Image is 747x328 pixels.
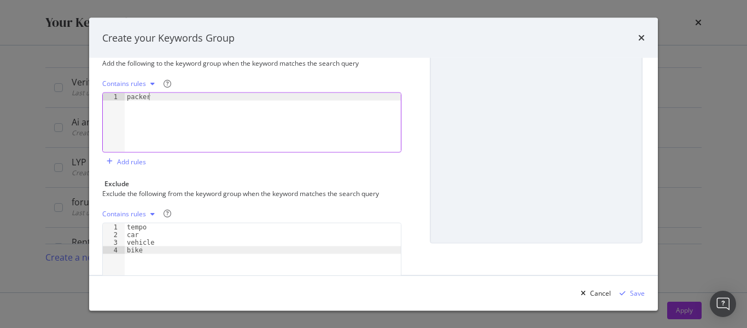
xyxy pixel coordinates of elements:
div: 1 [103,223,125,231]
div: times [638,31,645,45]
div: Save [630,288,645,297]
div: Contains rules [102,80,146,87]
div: 2 [103,231,125,238]
div: 3 [103,238,125,246]
div: 1 [103,93,125,101]
button: Cancel [576,284,611,302]
div: Create your Keywords Group [102,31,235,45]
div: Contains rules [102,210,146,217]
div: Add the following to the keyword group when the keyword matches the search query [102,59,399,68]
div: Exclude the following from the keyword group when the keyword matches the search query [102,188,399,198]
button: Contains rules [102,75,159,93]
div: 4 [103,246,125,254]
div: Add rules [117,157,146,166]
div: Exclude [104,179,129,188]
div: Cancel [590,288,611,297]
div: Open Intercom Messenger [710,291,736,317]
button: Contains rules [102,205,159,222]
button: Save [615,284,645,302]
button: Add rules [102,153,146,170]
div: modal [89,18,658,310]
